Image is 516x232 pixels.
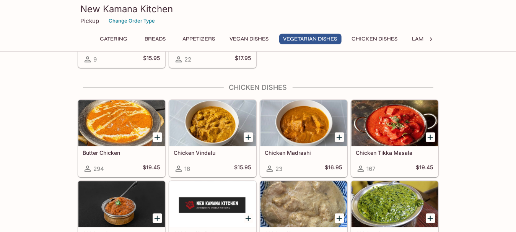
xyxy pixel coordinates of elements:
[265,149,342,156] h5: Chicken Madrashi
[426,132,435,142] button: Add Chicken Tikka Masala
[143,164,160,173] h5: $19.45
[416,164,433,173] h5: $19.45
[244,132,253,142] button: Add Chicken Vindalu
[335,132,344,142] button: Add Chicken Madrashi
[81,17,99,24] p: Pickup
[94,56,97,63] span: 9
[244,213,253,223] button: Add Chicken Kadhai
[78,181,165,227] div: Chicken Curry
[260,181,347,227] div: Chicken Korma
[185,56,192,63] span: 22
[78,83,439,92] h4: Chicken Dishes
[169,181,256,227] div: Chicken Kadhai
[348,34,402,44] button: Chicken Dishes
[153,132,162,142] button: Add Butter Chicken
[179,34,220,44] button: Appetizers
[153,213,162,223] button: Add Chicken Curry
[279,34,342,44] button: Vegetarian Dishes
[351,100,438,177] a: Chicken Tikka Masala167$19.45
[408,34,452,44] button: Lamb Dishes
[169,100,256,146] div: Chicken Vindalu
[260,100,347,177] a: Chicken Madrashi23$16.95
[226,34,273,44] button: Vegan Dishes
[94,165,104,172] span: 294
[325,164,342,173] h5: $16.95
[356,149,433,156] h5: Chicken Tikka Masala
[106,15,159,27] button: Change Order Type
[96,34,132,44] button: Catering
[83,149,160,156] h5: Butter Chicken
[81,3,436,15] h3: New Kamana Kitchen
[78,100,165,146] div: Butter Chicken
[367,165,376,172] span: 167
[235,55,251,64] h5: $17.95
[335,213,344,223] button: Add Chicken Korma
[78,100,165,177] a: Butter Chicken294$19.45
[143,55,160,64] h5: $15.95
[234,164,251,173] h5: $15.95
[138,34,173,44] button: Breads
[185,165,190,172] span: 18
[352,100,438,146] div: Chicken Tikka Masala
[352,181,438,227] div: Chicken Saag
[169,100,256,177] a: Chicken Vindalu18$15.95
[276,165,283,172] span: 23
[260,100,347,146] div: Chicken Madrashi
[174,149,251,156] h5: Chicken Vindalu
[426,213,435,223] button: Add Chicken Saag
